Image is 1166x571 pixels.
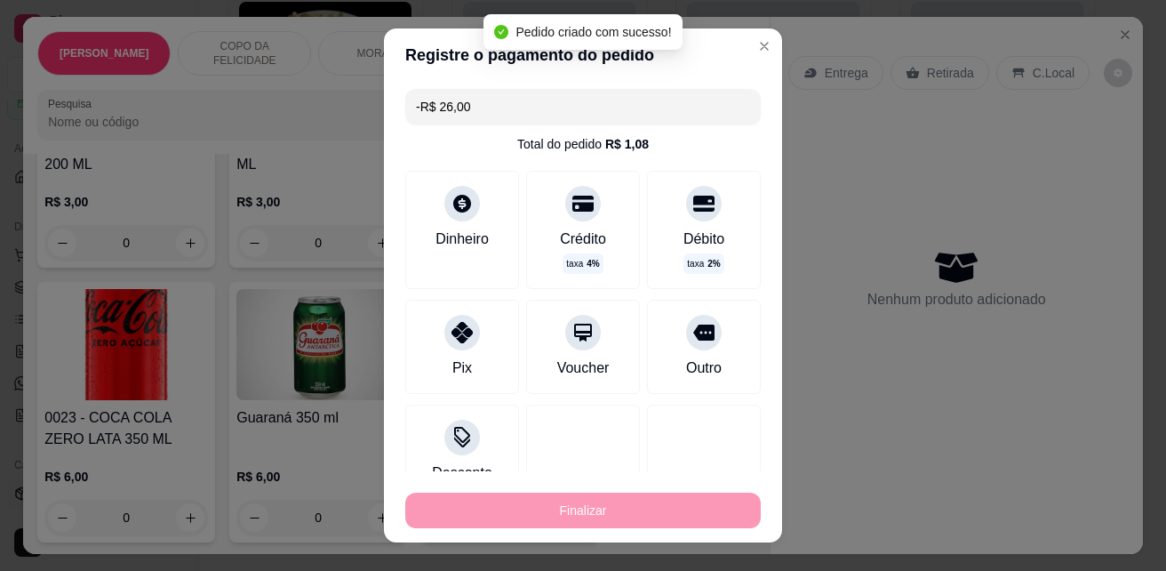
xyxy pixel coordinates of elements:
span: 4 % [587,257,599,270]
input: Ex.: hambúrguer de cordeiro [416,89,750,125]
div: Total do pedido [517,135,649,153]
div: Desconto [432,462,492,484]
header: Registre o pagamento do pedido [384,28,782,82]
div: Pix [452,358,472,379]
span: Pedido criado com sucesso! [515,25,671,39]
div: Dinheiro [435,229,489,250]
span: check-circle [494,25,508,39]
div: R$ 1,08 [605,135,649,153]
div: Outro [686,358,722,379]
button: Close [750,32,779,60]
div: Débito [683,229,724,250]
p: taxa [687,257,720,270]
span: 2 % [707,257,720,270]
div: Voucher [557,358,610,379]
div: Crédito [560,229,606,250]
p: taxa [566,257,599,270]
